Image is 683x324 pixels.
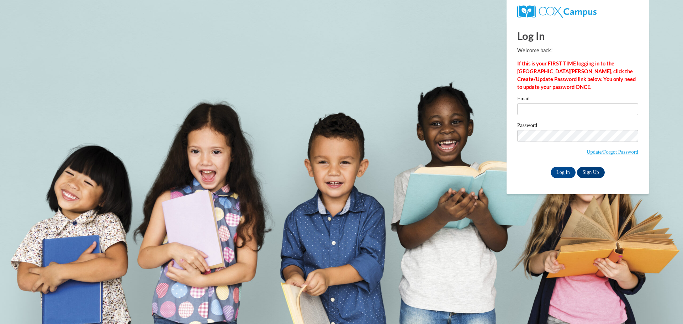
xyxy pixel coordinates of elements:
a: COX Campus [517,8,597,14]
strong: If this is your FIRST TIME logging in to the [GEOGRAPHIC_DATA][PERSON_NAME], click the Create/Upd... [517,60,636,90]
a: Sign Up [577,167,605,178]
img: COX Campus [517,5,597,18]
a: Update/Forgot Password [587,149,638,155]
label: Email [517,96,638,103]
p: Welcome back! [517,47,638,54]
input: Log In [551,167,576,178]
label: Password [517,123,638,130]
h1: Log In [517,28,638,43]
